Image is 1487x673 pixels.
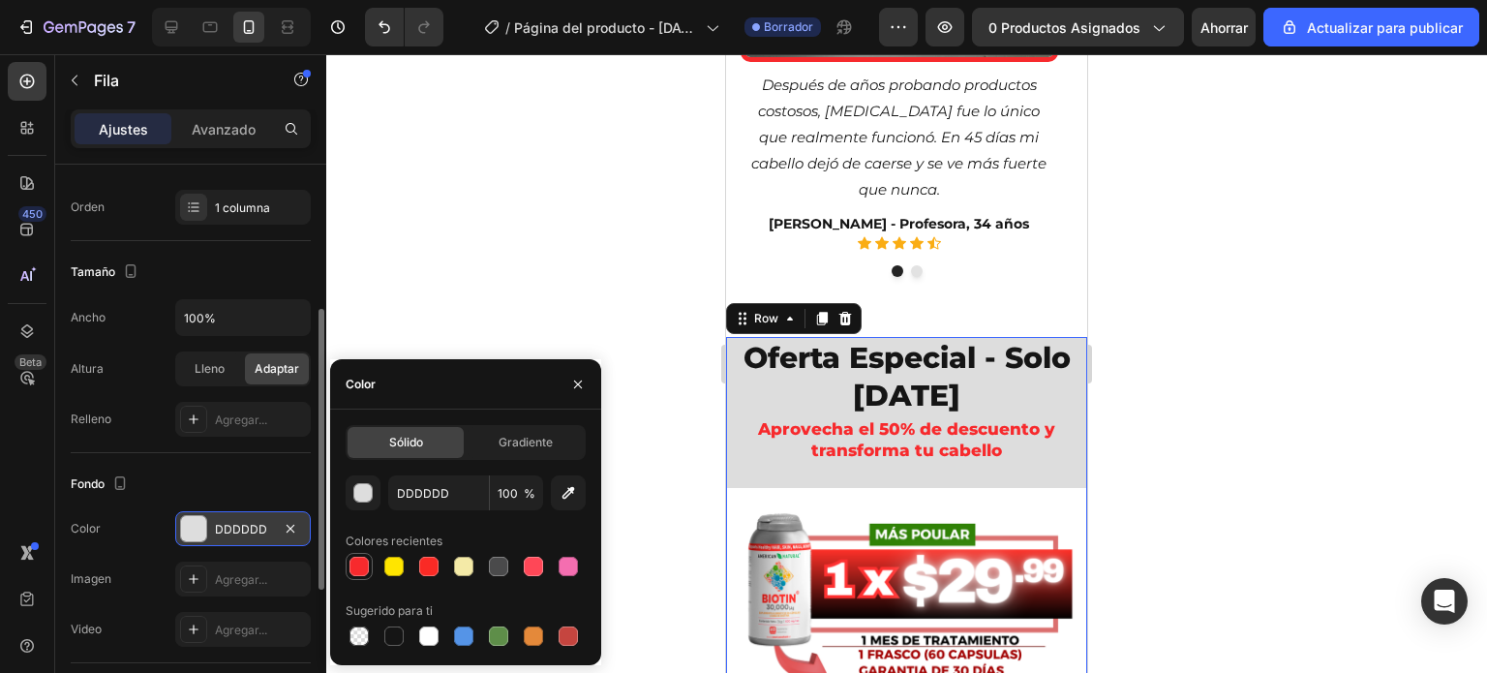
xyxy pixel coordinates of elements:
font: Colores recientes [346,534,442,548]
font: Orden [71,199,105,214]
font: Video [71,622,102,636]
font: 7 [127,17,136,37]
p: Fila [94,69,258,92]
div: Abrir Intercom Messenger [1421,578,1468,625]
iframe: Área de diseño [726,54,1087,673]
font: Ahorrar [1200,19,1248,36]
font: 0 productos asignados [988,19,1140,36]
font: Gradiente [499,435,553,449]
font: Lleno [195,361,225,376]
button: Ahorrar [1192,8,1256,46]
font: Beta [19,355,42,369]
font: / [505,19,510,36]
font: Agregar... [215,413,267,427]
input: Auto [176,300,310,335]
font: Fila [94,71,119,90]
font: Altura [71,361,104,376]
font: Color [71,521,101,535]
font: Actualizar para publicar [1307,19,1463,36]
font: Imagen [71,571,111,586]
font: DDDDDD [215,522,267,536]
font: Adaptar [255,361,299,376]
div: Deshacer/Rehacer [365,8,443,46]
button: 7 [8,8,144,46]
font: Página del producto - [DATE][PERSON_NAME] 15:29:02 [514,19,698,56]
font: Ajustes [99,121,148,138]
font: Agregar... [215,623,267,637]
font: Avanzado [192,121,256,138]
font: Sólido [389,435,423,449]
font: Tamaño [71,264,115,279]
font: Borrador [764,19,813,34]
font: Sugerido para ti [346,603,433,618]
button: 0 productos asignados [972,8,1184,46]
button: Actualizar para publicar [1263,8,1479,46]
font: Fondo [71,476,105,491]
font: 450 [22,207,43,221]
font: 1 columna [215,200,270,215]
font: Color [346,377,376,391]
font: Relleno [71,412,111,426]
font: % [524,486,535,501]
font: Agregar... [215,572,267,587]
font: Ancho [71,310,106,324]
input: Por ejemplo: FFFFFF [388,475,489,510]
